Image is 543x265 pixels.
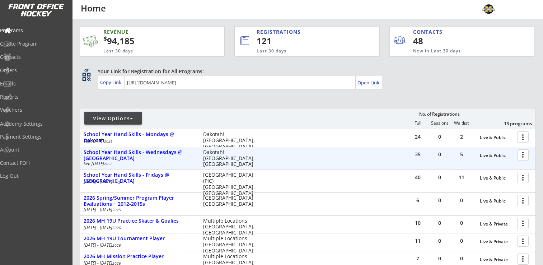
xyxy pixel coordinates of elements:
div: Live & Public [480,153,514,158]
button: more_vert [517,195,529,206]
div: 5 [451,152,472,157]
div: Live & Private [480,257,514,262]
div: 2026 MH Mission Practice Player [84,254,196,260]
div: 0 [451,198,472,203]
div: 10 [407,220,429,226]
div: Sep [DATE] [84,139,193,143]
em: 2026 [112,179,121,184]
div: 6 [407,198,429,203]
div: School Year Hand Skills - Wednesdays @ [GEOGRAPHIC_DATA] [84,149,196,162]
div: 94,185 [103,35,202,47]
div: 2026 MH 19U Tournament Player [84,236,196,242]
div: No. of Registrations [417,112,462,117]
div: [DATE] - [DATE] [84,208,193,212]
em: 2026 [112,225,121,230]
div: Live & Public [480,199,514,204]
div: qr [82,68,90,73]
div: 24 [407,134,429,139]
div: 35 [407,152,429,157]
div: [GEOGRAPHIC_DATA], [GEOGRAPHIC_DATA] [203,195,259,207]
div: School Year Hand Skills - Fridays @ [GEOGRAPHIC_DATA] [84,172,196,184]
div: Live & Private [480,239,514,244]
div: Live & Public [480,176,514,181]
div: 0 [429,134,450,139]
div: 121 [257,35,355,47]
em: 2026 [112,243,121,248]
div: Dakotah! [GEOGRAPHIC_DATA], [GEOGRAPHIC_DATA] [203,131,259,149]
div: Dakotah! [GEOGRAPHIC_DATA], [GEOGRAPHIC_DATA] [203,149,259,167]
div: 0 [451,220,472,226]
div: 0 [429,152,450,157]
button: more_vert [517,254,529,265]
div: 0 [451,238,472,243]
div: [GEOGRAPHIC_DATA] (PIC) [GEOGRAPHIC_DATA], [GEOGRAPHIC_DATA] [203,172,259,196]
em: 2026 [104,139,113,144]
div: Live & Private [480,222,514,227]
div: 0 [429,256,450,261]
div: 11 [407,238,429,243]
div: [DATE] - [DATE] [84,226,193,230]
button: more_vert [517,149,529,161]
div: Last 30 days [257,48,350,54]
div: Waitlist [450,121,472,126]
div: 13 programs [495,120,532,127]
div: School Year Hand Skills - Mondays @ Dakotah [84,131,196,144]
div: Live & Public [480,135,514,140]
div: Sessions [429,121,450,126]
button: qr_code [81,71,92,82]
div: CONTACTS [413,28,446,36]
div: Sep [DATE] [84,162,193,166]
button: more_vert [517,172,529,183]
div: 48 [413,35,457,47]
div: REVENUE [103,28,190,36]
div: Your Link for Registration for All Programs: [98,68,514,75]
div: Open Link [357,80,380,86]
div: 7 [407,256,429,261]
div: Multiple Locations [GEOGRAPHIC_DATA], [GEOGRAPHIC_DATA] [203,218,259,236]
div: 2 [451,134,472,139]
button: more_vert [517,218,529,229]
div: 2026 MH 19U Practice Skater & Goalies [84,218,196,224]
div: [DATE] - [DATE] [84,180,193,184]
sup: $ [103,34,107,43]
div: 11 [451,175,472,180]
button: more_vert [517,236,529,247]
div: [DATE] - [DATE] [84,243,193,247]
div: 2026 Spring/Summer Program Player Evaluations ~ 2012-2015s [84,195,196,207]
div: New in Last 30 days [413,48,501,54]
em: 2026 [104,161,113,166]
div: Last 30 days [103,48,190,54]
div: 0 [451,256,472,261]
a: Open Link [357,78,380,88]
em: 2025 [112,207,121,212]
div: Multiple Locations [GEOGRAPHIC_DATA], [GEOGRAPHIC_DATA] [203,236,259,254]
div: 0 [429,198,450,203]
div: REGISTRATIONS [257,28,346,36]
div: 0 [429,175,450,180]
div: 40 [407,175,429,180]
div: Full [407,121,429,126]
div: 0 [429,238,450,243]
div: Copy Link [100,79,123,85]
div: View Options [84,115,142,122]
button: more_vert [517,131,529,143]
div: 0 [429,220,450,226]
